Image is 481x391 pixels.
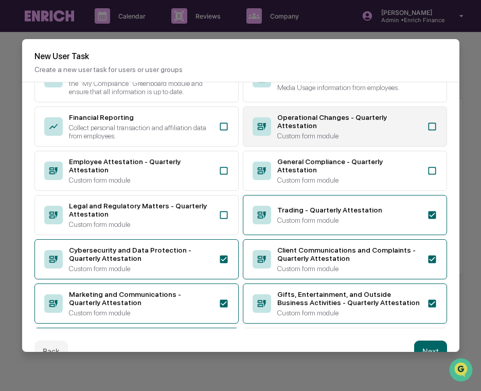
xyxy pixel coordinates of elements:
[10,231,19,239] div: 🔎
[85,210,128,221] span: Attestations
[277,113,421,130] div: Operational Changes - Quarterly Attestation
[75,211,83,220] div: 🗄️
[448,357,476,385] iframe: Open customer support
[277,309,421,317] div: Custom form module
[277,75,421,92] div: Collect Gift, Political Contribution, and Social Media Usage information from employees.
[69,246,212,262] div: Cybersecurity and Data Protection - Quarterly Attestation
[10,79,29,97] img: 1746055101610-c473b297-6a78-478c-a979-82029cc54cd1
[277,290,421,307] div: Gifts, Entertainment, and Outside Business Activities - Quarterly Attestation
[69,71,212,96] div: Requires Users to review personal information in the "My Compliance" Greenboard module and ensure...
[69,290,212,307] div: Marketing and Communications - Quarterly Attestation
[21,210,66,221] span: Preclearance
[277,157,421,174] div: General Compliance - Quarterly Attestation
[69,113,212,121] div: Financial Reporting
[10,130,27,147] img: Cece Ferraez
[85,140,89,148] span: •
[70,206,132,225] a: 🗄️Attestations
[102,255,124,263] span: Pylon
[277,176,421,184] div: Custom form module
[69,309,212,317] div: Custom form module
[69,264,212,273] div: Custom form module
[22,79,40,97] img: 4531339965365_218c74b014194aa58b9b_72.jpg
[10,114,69,122] div: Past conversations
[46,89,141,97] div: We're available if you need us!
[277,264,421,273] div: Custom form module
[32,168,83,176] span: [PERSON_NAME]
[159,112,187,125] button: See all
[69,220,212,228] div: Custom form module
[277,206,421,214] div: Trading - Quarterly Attestation
[277,216,421,224] div: Custom form module
[6,206,70,225] a: 🖐️Preclearance
[73,255,124,263] a: Powered byPylon
[10,158,27,174] img: Cece Ferraez
[10,22,187,38] p: How can we help?
[414,341,447,361] button: Next
[10,211,19,220] div: 🖐️
[69,176,212,184] div: Custom form module
[6,226,69,244] a: 🔎Data Lookup
[34,51,447,61] h2: New User Task
[34,341,68,361] button: Back
[32,140,83,148] span: [PERSON_NAME]
[277,132,421,140] div: Custom form module
[175,82,187,94] button: Start new chat
[91,140,112,148] span: [DATE]
[69,123,212,140] div: Collect personal transaction and affiliation data from employees.
[69,157,212,174] div: Employee Attestation - Quarterly Attestation
[69,202,212,218] div: Legal and Regulatory Matters - Quarterly Attestation
[34,65,447,74] p: Create a new user task for users or user groups
[277,246,421,262] div: Client Communications and Complaints - Quarterly Attestation
[91,168,112,176] span: [DATE]
[85,168,89,176] span: •
[21,230,65,240] span: Data Lookup
[46,79,169,89] div: Start new chat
